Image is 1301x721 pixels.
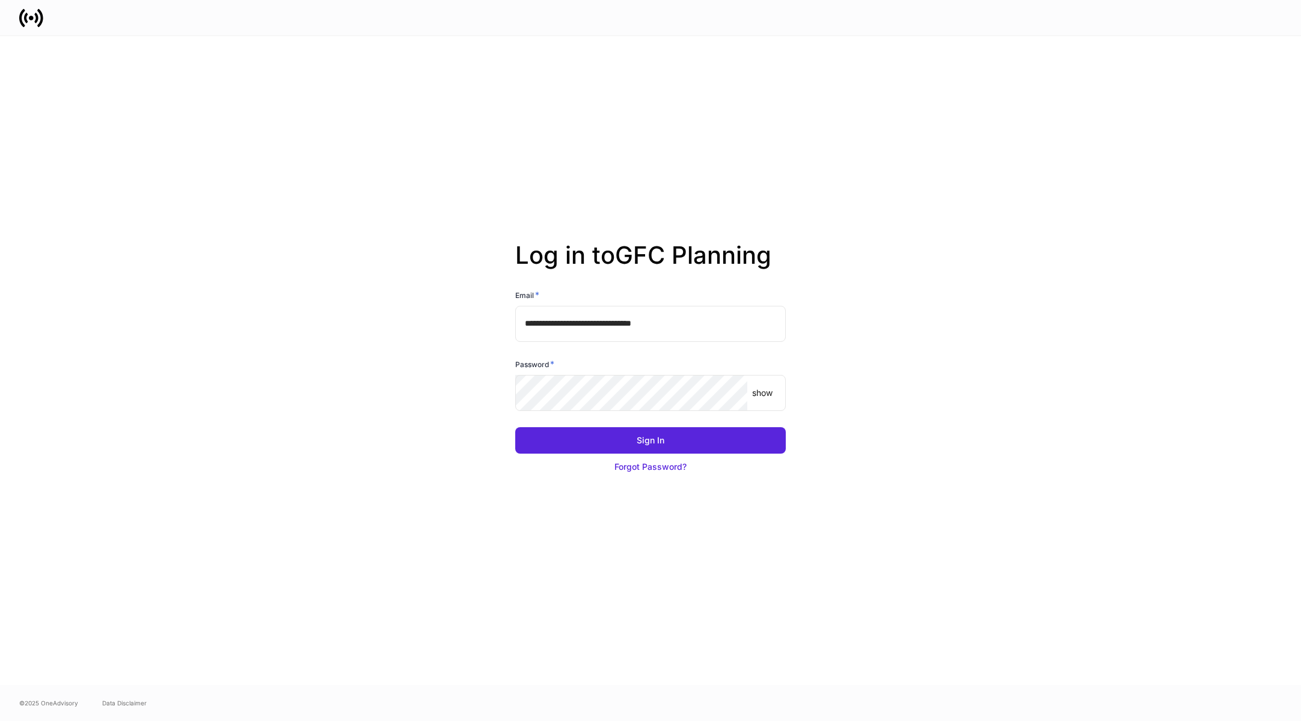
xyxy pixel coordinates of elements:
[515,241,786,289] h2: Log in to GFC Planning
[515,427,786,454] button: Sign In
[515,358,554,370] h6: Password
[102,698,147,708] a: Data Disclaimer
[19,698,78,708] span: © 2025 OneAdvisory
[752,387,773,399] p: show
[614,461,687,473] div: Forgot Password?
[637,434,664,446] div: Sign In
[515,289,539,301] h6: Email
[515,454,786,480] button: Forgot Password?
